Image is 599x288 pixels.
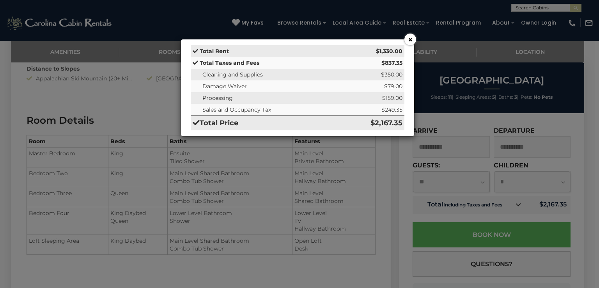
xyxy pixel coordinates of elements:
span: Processing [202,94,233,101]
strong: $837.35 [381,59,402,66]
span: Cleaning and Supplies [202,71,263,78]
span: Damage Waiver [202,83,247,90]
td: $79.00 [340,80,404,92]
td: Total Price [191,116,340,130]
span: Sales and Occupancy Tax [202,106,271,113]
td: $249.35 [340,104,404,116]
strong: Total Taxes and Fees [200,59,259,66]
strong: Total Rent [200,48,229,55]
strong: $1,330.00 [376,48,402,55]
td: $2,167.35 [340,116,404,130]
td: $159.00 [340,92,404,104]
button: × [404,34,416,45]
td: $350.00 [340,69,404,80]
